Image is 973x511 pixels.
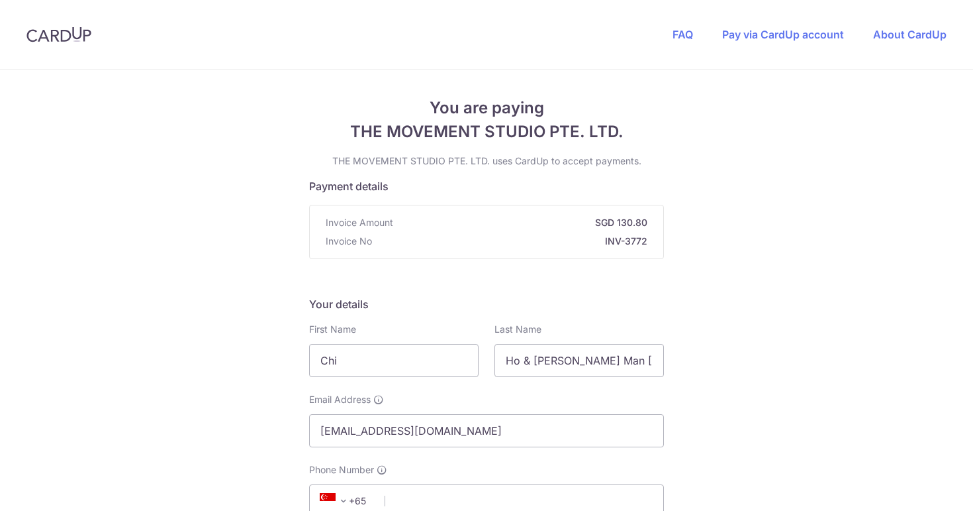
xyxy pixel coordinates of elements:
a: FAQ [672,28,693,41]
input: First name [309,344,479,377]
span: THE MOVEMENT STUDIO PTE. LTD. [309,120,664,144]
label: Last Name [494,323,541,336]
span: Invoice Amount [326,216,393,229]
span: Email Address [309,393,371,406]
span: Invoice No [326,235,372,248]
input: Email address [309,414,664,447]
p: THE MOVEMENT STUDIO PTE. LTD. uses CardUp to accept payments. [309,154,664,168]
strong: SGD 130.80 [398,216,647,229]
img: CardUp [26,27,91,42]
span: You are paying [309,96,664,120]
h5: Your details [309,296,664,312]
label: First Name [309,323,356,336]
a: Pay via CardUp account [722,28,844,41]
span: +65 [316,493,375,509]
span: +65 [320,493,351,509]
a: About CardUp [873,28,947,41]
iframe: Opens a widget where you can find more information [888,471,960,504]
span: Phone Number [309,463,374,477]
input: Last name [494,344,664,377]
strong: INV-3772 [377,235,647,248]
h5: Payment details [309,178,664,194]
